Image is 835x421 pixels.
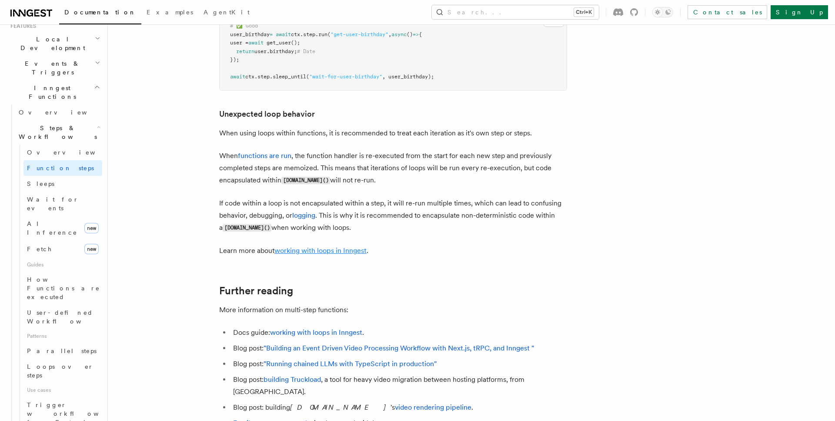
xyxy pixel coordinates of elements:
[230,74,245,80] span: await
[230,40,248,46] span: user =
[219,245,567,257] p: Learn more about .
[270,328,362,337] a: working with loops in Inngest
[264,375,321,384] a: building Truckload
[141,3,198,24] a: Examples
[27,276,100,300] span: How Functions are executed
[257,74,270,80] span: step
[254,74,257,80] span: .
[27,363,94,379] span: Loops over steps
[23,383,102,397] span: Use cases
[147,9,193,16] span: Examples
[23,176,102,192] a: Sleeps
[23,192,102,216] a: Wait for events
[327,31,331,37] span: (
[300,31,303,37] span: .
[15,104,102,120] a: Overview
[223,224,271,232] code: [DOMAIN_NAME]()
[230,327,567,339] li: Docs guide: .
[264,344,534,352] a: "Building an Event Driven Video Processing Workflow with Next.js, tRPC, and Inngest "
[407,31,413,37] span: ()
[219,150,567,187] p: When , the function handler is re-executed from the start for each new step and previously comple...
[219,197,567,234] p: If code within a loop is not encapsulated within a step, it will re-run multiple times, which can...
[270,74,273,80] span: .
[264,360,437,368] a: "Running chained LLMs with TypeScript in production"
[395,403,471,411] a: video rendering pipeline
[771,5,828,19] a: Sign Up
[290,403,391,411] em: [DOMAIN_NAME]
[230,31,270,37] span: user_birthday
[15,120,102,145] button: Steps & Workflows
[315,31,318,37] span: .
[291,31,300,37] span: ctx
[219,304,567,316] p: More information on multi-step functions:
[391,31,407,37] span: async
[23,359,102,383] a: Loops over steps
[652,7,673,17] button: Toggle dark mode
[276,31,291,37] span: await
[7,31,102,56] button: Local Development
[7,56,102,80] button: Events & Triggers
[7,59,95,77] span: Events & Triggers
[27,165,94,172] span: Function steps
[23,343,102,359] a: Parallel steps
[7,35,95,52] span: Local Development
[64,9,136,16] span: Documentation
[238,152,291,160] a: functions are run
[306,74,309,80] span: (
[431,74,434,80] span: ;
[291,40,300,46] span: ();
[23,272,102,305] a: How Functions are executed
[267,40,291,46] span: get_user
[281,177,330,184] code: [DOMAIN_NAME]()
[23,240,102,258] a: Fetchnew
[309,74,382,80] span: "wait-for-user-birthday"
[59,3,141,24] a: Documentation
[382,74,431,80] span: , user_birthday)
[230,358,567,370] li: Blog post:
[219,108,315,120] a: Unexpected loop behavior
[230,23,258,29] span: # ✅ Good
[331,31,388,37] span: "get-user-birthday"
[23,216,102,240] a: AI Inferencenew
[27,149,117,156] span: Overview
[273,74,306,80] span: sleep_until
[574,8,594,17] kbd: Ctrl+K
[7,80,102,104] button: Inngest Functions
[274,246,367,255] a: working with loops in Inngest
[27,309,105,325] span: User-defined Workflows
[236,48,254,54] span: return
[413,31,419,37] span: =>
[297,48,315,54] span: # Date
[23,329,102,343] span: Patterns
[318,31,327,37] span: run
[432,5,599,19] button: Search...Ctrl+K
[27,246,52,253] span: Fetch
[7,84,94,101] span: Inngest Functions
[15,124,97,141] span: Steps & Workflows
[248,40,264,46] span: await
[292,211,315,219] a: logging
[303,31,315,37] span: step
[23,160,102,176] a: Function steps
[219,127,567,139] p: When using loops within functions, it is recommended to treat each iteration as it's own step or ...
[388,31,391,37] span: ,
[236,57,239,63] span: ;
[688,5,767,19] a: Contact sales
[245,74,254,80] span: ctx
[84,244,99,254] span: new
[219,285,293,297] a: Further reading
[27,180,54,187] span: Sleeps
[23,145,102,160] a: Overview
[19,109,108,116] span: Overview
[204,9,250,16] span: AgentKit
[198,3,255,24] a: AgentKit
[270,31,273,37] span: =
[7,23,36,30] span: Features
[27,196,79,212] span: Wait for events
[23,305,102,329] a: User-defined Workflows
[419,31,422,37] span: {
[230,401,567,414] li: Blog post: building 's .
[254,48,297,54] span: user.birthday;
[230,57,236,63] span: })
[84,223,99,233] span: new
